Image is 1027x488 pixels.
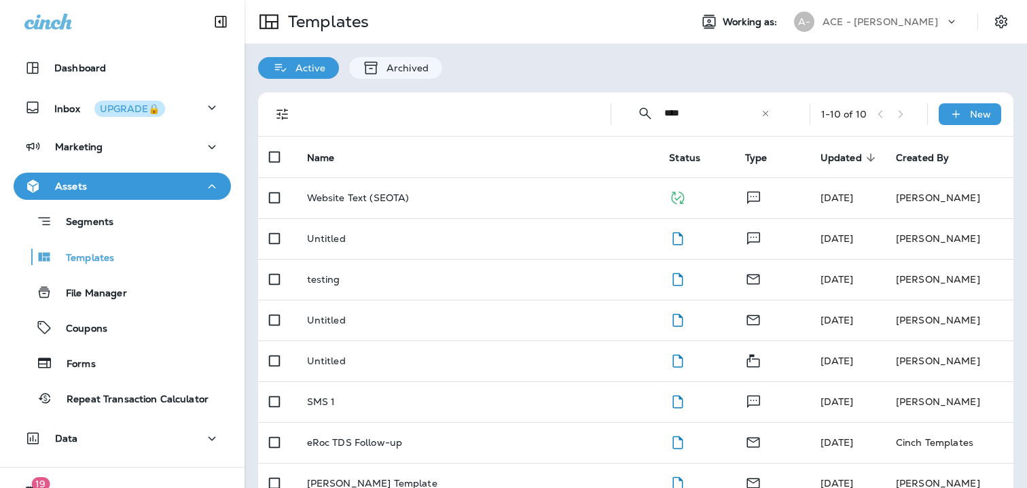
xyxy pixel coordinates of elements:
button: File Manager [14,278,231,307]
p: Website Text (SEOTA) [307,192,410,203]
p: Templates [283,12,369,32]
span: Draft [669,353,686,366]
span: Mailer [745,353,761,366]
button: Dashboard [14,54,231,82]
p: Untitled [307,355,346,366]
span: Email [745,272,761,284]
p: Active [289,63,325,73]
button: InboxUPGRADE🔒 [14,94,231,121]
span: J-P Scoville [821,396,854,408]
p: Coupons [52,323,107,336]
p: SMS 1 [307,396,336,407]
p: Forms [53,358,96,371]
div: UPGRADE🔒 [100,104,160,114]
span: Email [745,313,761,325]
button: Settings [989,10,1013,34]
span: Working as: [723,16,780,28]
td: [PERSON_NAME] [885,381,1013,422]
td: [PERSON_NAME] [885,259,1013,300]
td: [PERSON_NAME] [885,300,1013,341]
p: Dashboard [54,63,106,73]
p: Untitled [307,315,346,326]
button: Assets [14,173,231,200]
td: Cinch Templates [885,422,1013,463]
span: Draft [669,435,686,447]
span: J-P Scoville [821,192,854,204]
span: Created By [896,152,967,164]
p: Assets [55,181,87,192]
p: Segments [52,216,113,230]
button: Coupons [14,313,231,342]
span: Published [669,190,686,203]
p: ACE - [PERSON_NAME] [823,16,938,27]
p: testing [307,274,340,285]
p: Marketing [55,141,103,152]
button: Collapse Search [632,100,659,127]
p: New [970,109,991,120]
div: 1 - 10 of 10 [821,109,867,120]
span: Updated [821,152,880,164]
span: Eluwa Monday [821,314,854,326]
button: Templates [14,243,231,271]
span: Status [669,152,700,164]
span: Draft [669,313,686,325]
p: Repeat Transaction Calculator [53,394,209,406]
button: Marketing [14,133,231,160]
span: Type [745,152,768,164]
p: Archived [380,63,429,73]
button: Segments [14,207,231,236]
p: Data [55,433,78,444]
button: Forms [14,349,231,377]
button: Filters [269,101,296,128]
button: Collapse Sidebar [202,8,240,35]
span: Text [745,190,762,203]
span: Updated [821,152,862,164]
span: Type [745,152,785,164]
span: Email [745,435,761,447]
span: J-P Scoville [821,232,854,245]
p: Templates [52,252,114,265]
span: Text [745,394,762,406]
td: [PERSON_NAME] [885,341,1013,381]
span: Text [745,231,762,243]
span: Frank Carreno [821,273,854,285]
p: Inbox [54,101,165,115]
span: Status [669,152,718,164]
p: Untitled [307,233,346,244]
p: File Manager [52,287,127,300]
span: Draft [669,231,686,243]
button: UPGRADE🔒 [94,101,165,117]
button: Data [14,425,231,452]
span: Email [745,476,761,488]
td: [PERSON_NAME] [885,218,1013,259]
div: A- [794,12,814,32]
span: Draft [669,394,686,406]
span: Name [307,152,353,164]
p: eRoc TDS Follow-up [307,437,403,448]
span: Created By [896,152,949,164]
td: [PERSON_NAME] [885,177,1013,218]
span: Name [307,152,335,164]
span: J-P Scoville [821,355,854,367]
span: Draft [669,476,686,488]
span: Justin Rae [821,436,854,449]
span: Draft [669,272,686,284]
button: Repeat Transaction Calculator [14,384,231,413]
